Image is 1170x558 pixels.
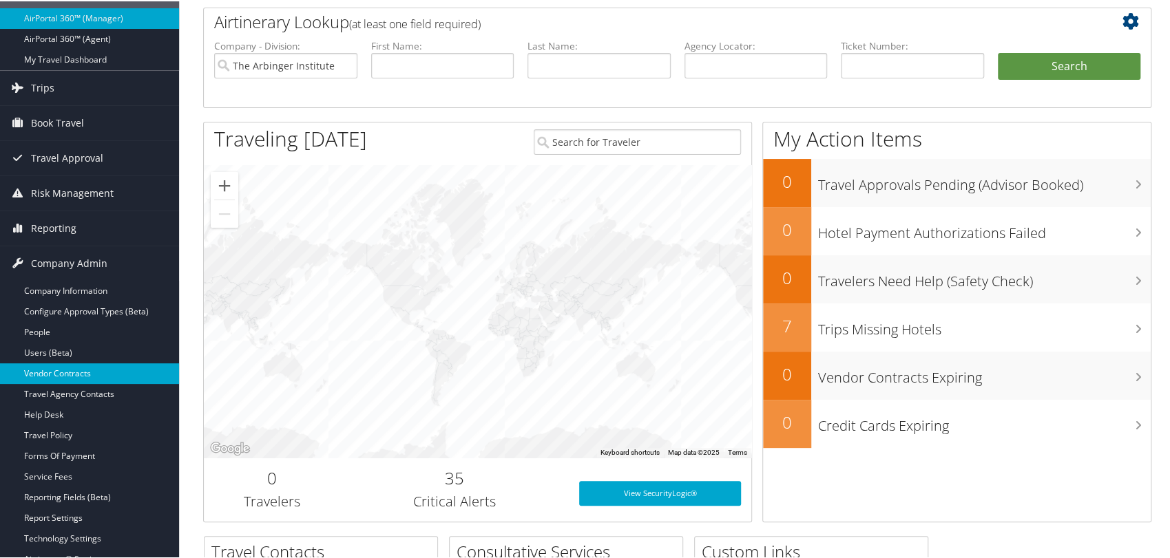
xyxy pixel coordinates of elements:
[211,199,238,226] button: Zoom out
[763,206,1151,254] a: 0Hotel Payment Authorizations Failed
[685,38,828,52] label: Agency Locator:
[763,361,811,385] h2: 0
[214,9,1061,32] h2: Airtinerary Lookup
[31,245,107,279] span: Company Admin
[31,105,84,139] span: Book Travel
[763,265,811,288] h2: 0
[763,313,811,336] h2: 7
[31,175,114,209] span: Risk Management
[534,128,741,153] input: Search for Traveler
[763,123,1151,152] h1: My Action Items
[818,167,1151,193] h3: Travel Approvals Pending (Advisor Booked)
[668,447,720,455] span: Map data ©2025
[207,438,253,456] a: Open this area in Google Maps (opens a new window)
[763,158,1151,206] a: 0Travel Approvals Pending (Advisor Booked)
[214,491,331,510] h3: Travelers
[349,15,481,30] span: (at least one field required)
[351,491,558,510] h3: Critical Alerts
[763,350,1151,398] a: 0Vendor Contracts Expiring
[763,217,811,240] h2: 0
[371,38,514,52] label: First Name:
[728,447,747,455] a: Terms (opens in new tab)
[31,140,103,174] span: Travel Approval
[841,38,984,52] label: Ticket Number:
[818,312,1151,338] h3: Trips Missing Hotels
[818,215,1151,242] h3: Hotel Payment Authorizations Failed
[207,438,253,456] img: Google
[214,123,367,152] h1: Traveling [DATE]
[214,465,331,489] h2: 0
[818,408,1151,434] h3: Credit Cards Expiring
[818,360,1151,386] h3: Vendor Contracts Expiring
[763,302,1151,350] a: 7Trips Missing Hotels
[818,264,1151,290] h3: Travelers Need Help (Safety Check)
[998,52,1141,79] button: Search
[763,254,1151,302] a: 0Travelers Need Help (Safety Check)
[527,38,671,52] label: Last Name:
[579,480,741,504] a: View SecurityLogic®
[763,169,811,192] h2: 0
[763,398,1151,447] a: 0Credit Cards Expiring
[763,409,811,433] h2: 0
[600,447,660,456] button: Keyboard shortcuts
[211,171,238,198] button: Zoom in
[31,69,54,104] span: Trips
[31,210,76,244] span: Reporting
[351,465,558,489] h2: 35
[214,38,357,52] label: Company - Division:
